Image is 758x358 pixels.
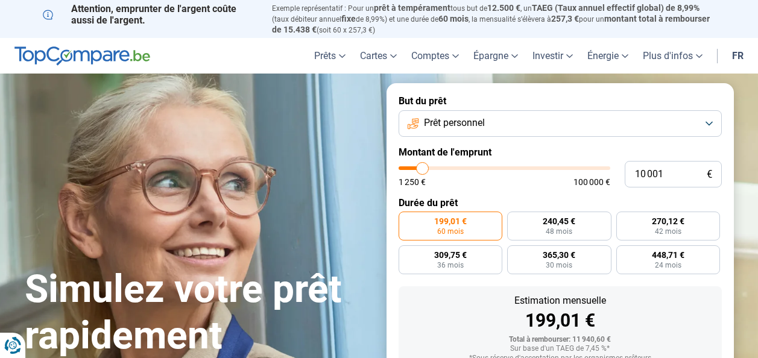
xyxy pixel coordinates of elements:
span: 48 mois [546,228,572,235]
a: fr [725,38,751,74]
label: Montant de l'emprunt [399,146,722,158]
span: 257,3 € [551,14,579,24]
span: 60 mois [438,14,469,24]
p: Attention, emprunter de l'argent coûte aussi de l'argent. [43,3,257,26]
span: 365,30 € [543,251,575,259]
a: Prêts [307,38,353,74]
img: TopCompare [14,46,150,66]
span: 1 250 € [399,178,426,186]
span: Prêt personnel [424,116,485,130]
span: fixe [341,14,356,24]
span: 240,45 € [543,217,575,225]
a: Épargne [466,38,525,74]
span: 24 mois [655,262,681,269]
span: 100 000 € [573,178,610,186]
div: Total à rembourser: 11 940,60 € [408,336,712,344]
label: But du prêt [399,95,722,107]
span: 199,01 € [434,217,467,225]
a: Énergie [580,38,636,74]
a: Plus d'infos [636,38,710,74]
a: Investir [525,38,580,74]
a: Cartes [353,38,404,74]
span: 60 mois [437,228,464,235]
label: Durée du prêt [399,197,722,209]
div: 199,01 € [408,312,712,330]
div: Sur base d'un TAEG de 7,45 %* [408,345,712,353]
span: 270,12 € [652,217,684,225]
span: TAEG (Taux annuel effectif global) de 8,99% [532,3,700,13]
span: 448,71 € [652,251,684,259]
div: Estimation mensuelle [408,296,712,306]
span: prêt à tempérament [374,3,450,13]
span: 42 mois [655,228,681,235]
p: Exemple représentatif : Pour un tous but de , un (taux débiteur annuel de 8,99%) et une durée de ... [272,3,716,35]
span: montant total à rembourser de 15.438 € [272,14,710,34]
span: 309,75 € [434,251,467,259]
span: € [707,169,712,180]
span: 30 mois [546,262,572,269]
button: Prêt personnel [399,110,722,137]
span: 36 mois [437,262,464,269]
a: Comptes [404,38,466,74]
span: 12.500 € [487,3,520,13]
